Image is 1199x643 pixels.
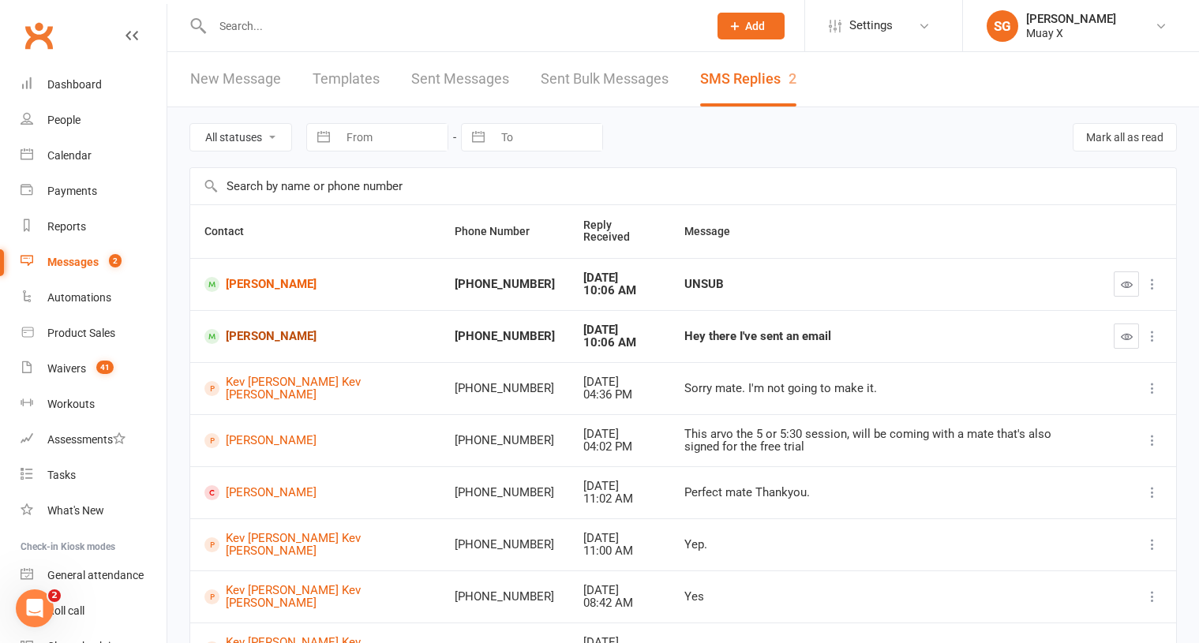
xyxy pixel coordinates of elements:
[569,205,670,258] th: Reply Received
[1073,123,1177,151] button: Mark all as read
[583,428,656,441] div: [DATE]
[849,8,893,43] span: Settings
[47,114,81,126] div: People
[745,20,765,32] span: Add
[684,428,1085,454] div: This arvo the 5 or 5:30 session, will be coming with a mate that's also signed for the free trial
[21,138,167,174] a: Calendar
[96,361,114,374] span: 41
[109,254,122,267] span: 2
[987,10,1018,42] div: SG
[47,469,76,481] div: Tasks
[583,284,656,297] div: 10:06 AM
[47,327,115,339] div: Product Sales
[583,323,656,337] div: [DATE]
[1026,12,1116,26] div: [PERSON_NAME]
[21,458,167,493] a: Tasks
[21,387,167,422] a: Workouts
[455,434,555,447] div: [PHONE_NUMBER]
[47,256,99,268] div: Messages
[583,336,656,350] div: 10:06 AM
[338,124,448,151] input: From
[47,185,97,197] div: Payments
[21,103,167,138] a: People
[21,493,167,529] a: What's New
[47,220,86,233] div: Reports
[47,433,126,446] div: Assessments
[583,596,656,610] div: 08:42 AM
[21,280,167,316] a: Automations
[684,486,1085,499] div: Perfect mate Thankyou.
[204,329,426,344] a: [PERSON_NAME]
[204,433,426,448] a: [PERSON_NAME]
[47,569,144,581] div: General attendance
[190,52,281,107] a: New Message
[583,492,656,506] div: 11:02 AM
[204,485,426,500] a: [PERSON_NAME]
[411,52,509,107] a: Sent Messages
[684,330,1085,343] div: Hey there I've sent an email
[455,330,555,343] div: [PHONE_NUMBER]
[16,589,54,627] iframe: Intercom live chat
[493,124,602,151] input: To
[21,316,167,351] a: Product Sales
[21,351,167,387] a: Waivers 41
[583,584,656,597] div: [DATE]
[204,532,426,558] a: Kev [PERSON_NAME] Kev [PERSON_NAME]
[583,440,656,454] div: 04:02 PM
[440,205,569,258] th: Phone Number
[19,16,58,55] a: Clubworx
[684,382,1085,395] div: Sorry mate. I'm not going to make it.
[47,604,84,617] div: Roll call
[583,544,656,558] div: 11:00 AM
[700,52,796,107] a: SMS Replies2
[21,593,167,629] a: Roll call
[47,362,86,375] div: Waivers
[47,149,92,162] div: Calendar
[313,52,380,107] a: Templates
[670,205,1100,258] th: Message
[190,205,440,258] th: Contact
[1026,26,1116,40] div: Muay X
[21,558,167,593] a: General attendance kiosk mode
[583,376,656,389] div: [DATE]
[47,504,104,517] div: What's New
[583,480,656,493] div: [DATE]
[684,278,1085,291] div: UNSUB
[684,538,1085,551] div: Yep.
[21,422,167,458] a: Assessments
[21,209,167,245] a: Reports
[48,589,61,602] span: 2
[21,67,167,103] a: Dashboard
[190,168,1176,204] input: Search by name or phone number
[684,590,1085,604] div: Yes
[47,78,102,91] div: Dashboard
[583,532,656,545] div: [DATE]
[789,70,796,87] div: 2
[455,486,555,499] div: [PHONE_NUMBER]
[21,174,167,209] a: Payments
[21,245,167,280] a: Messages 2
[455,538,555,551] div: [PHONE_NUMBER]
[204,584,426,610] a: Kev [PERSON_NAME] Kev [PERSON_NAME]
[204,376,426,402] a: Kev [PERSON_NAME] Kev [PERSON_NAME]
[583,271,656,285] div: [DATE]
[583,388,656,402] div: 04:36 PM
[455,278,555,291] div: [PHONE_NUMBER]
[47,398,95,410] div: Workouts
[208,15,697,37] input: Search...
[204,277,426,292] a: [PERSON_NAME]
[718,13,785,39] button: Add
[541,52,669,107] a: Sent Bulk Messages
[455,382,555,395] div: [PHONE_NUMBER]
[455,590,555,604] div: [PHONE_NUMBER]
[47,291,111,304] div: Automations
